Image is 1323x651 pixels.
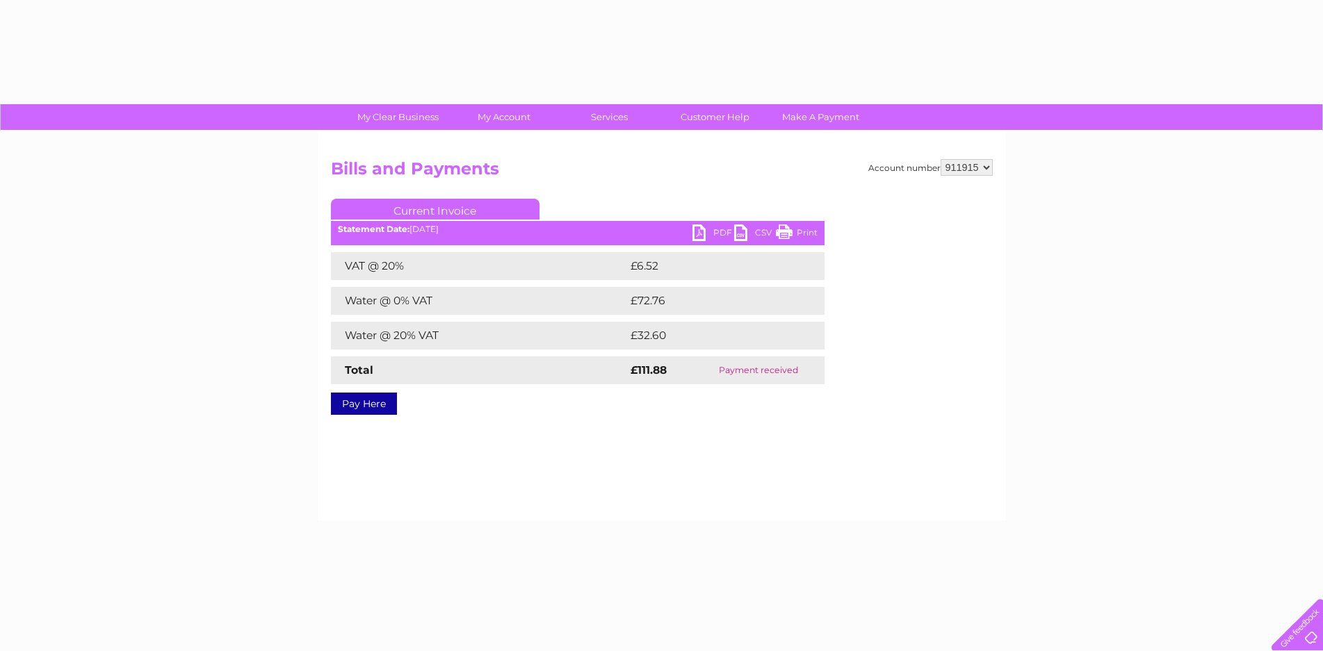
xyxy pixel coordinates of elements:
[692,356,824,384] td: Payment received
[552,104,667,130] a: Services
[331,199,539,220] a: Current Invoice
[331,393,397,415] a: Pay Here
[734,224,776,245] a: CSV
[627,252,792,280] td: £6.52
[331,252,627,280] td: VAT @ 20%
[631,363,667,377] strong: £111.88
[446,104,561,130] a: My Account
[776,224,818,245] a: Print
[331,287,627,315] td: Water @ 0% VAT
[868,159,993,176] div: Account number
[627,287,796,315] td: £72.76
[658,104,772,130] a: Customer Help
[338,224,409,234] b: Statement Date:
[331,322,627,349] td: Water @ 20% VAT
[341,104,455,130] a: My Clear Business
[331,224,825,234] div: [DATE]
[763,104,878,130] a: Make A Payment
[331,159,993,186] h2: Bills and Payments
[627,322,797,349] td: £32.60
[345,363,373,377] strong: Total
[692,224,734,245] a: PDF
